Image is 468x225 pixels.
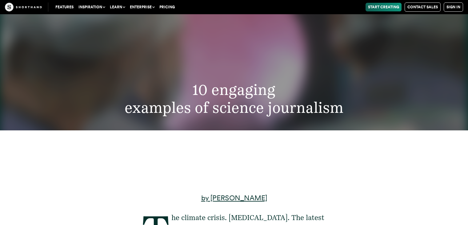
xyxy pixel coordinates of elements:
[201,194,267,202] a: by [PERSON_NAME]
[107,3,127,11] button: Learn
[60,81,408,117] h2: 10 engaging examples of science journalism
[444,2,463,12] a: Sign in
[366,3,402,11] a: Start Creating
[76,3,107,11] button: Inspiration
[157,3,177,11] a: Pricing
[53,3,76,11] a: Features
[5,3,42,11] img: The Craft
[127,3,157,11] button: Enterprise
[405,2,441,12] a: Contact Sales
